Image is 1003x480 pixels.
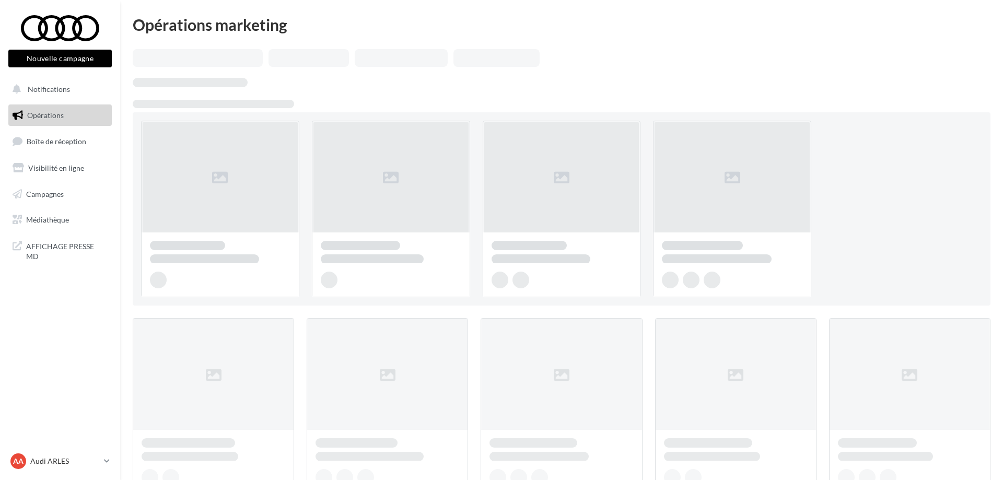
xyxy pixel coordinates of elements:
[26,215,69,224] span: Médiathèque
[26,189,64,198] span: Campagnes
[6,130,114,153] a: Boîte de réception
[6,235,114,266] a: AFFICHAGE PRESSE MD
[26,239,108,262] span: AFFICHAGE PRESSE MD
[28,85,70,93] span: Notifications
[6,78,110,100] button: Notifications
[6,104,114,126] a: Opérations
[6,157,114,179] a: Visibilité en ligne
[8,451,112,471] a: AA Audi ARLES
[8,50,112,67] button: Nouvelle campagne
[13,456,24,466] span: AA
[30,456,100,466] p: Audi ARLES
[28,163,84,172] span: Visibilité en ligne
[6,183,114,205] a: Campagnes
[133,17,990,32] div: Opérations marketing
[27,111,64,120] span: Opérations
[6,209,114,231] a: Médiathèque
[27,137,86,146] span: Boîte de réception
